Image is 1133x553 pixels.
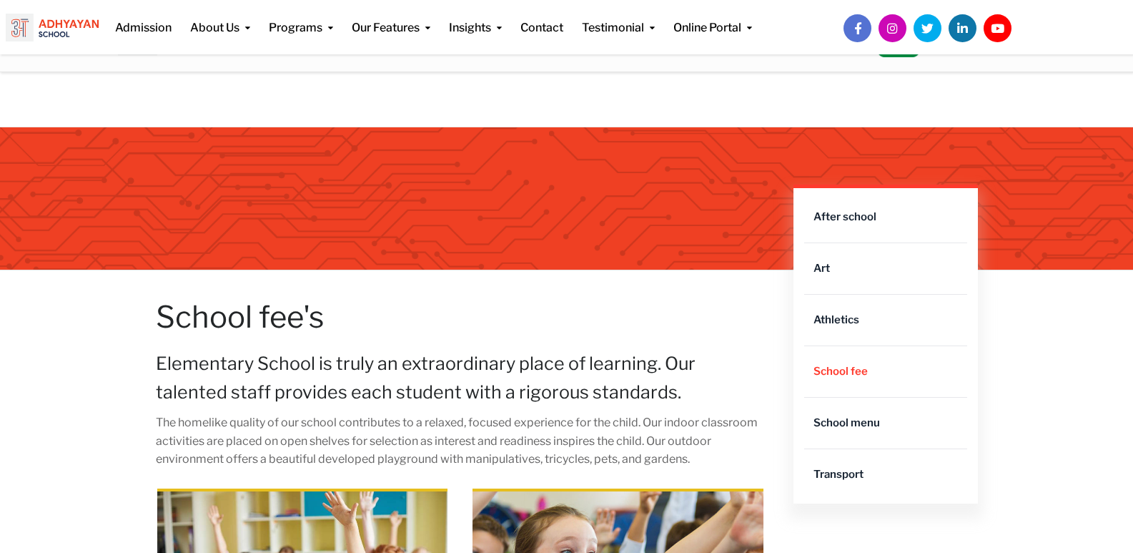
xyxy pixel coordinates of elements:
a: School fee [804,346,967,397]
a: Art [804,243,967,294]
h4: Elementary School is truly an extraordinary place of learning. Our talented staff provides each s... [156,349,766,406]
a: After school [804,192,967,243]
p: The homelike quality of our school contributes to a relaxed, focused experience for the child. Ou... [156,413,766,469]
a: Transport [804,449,967,500]
h1: School fee's [156,299,766,335]
a: School menu [804,398,967,449]
a: Athletics [804,295,967,346]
